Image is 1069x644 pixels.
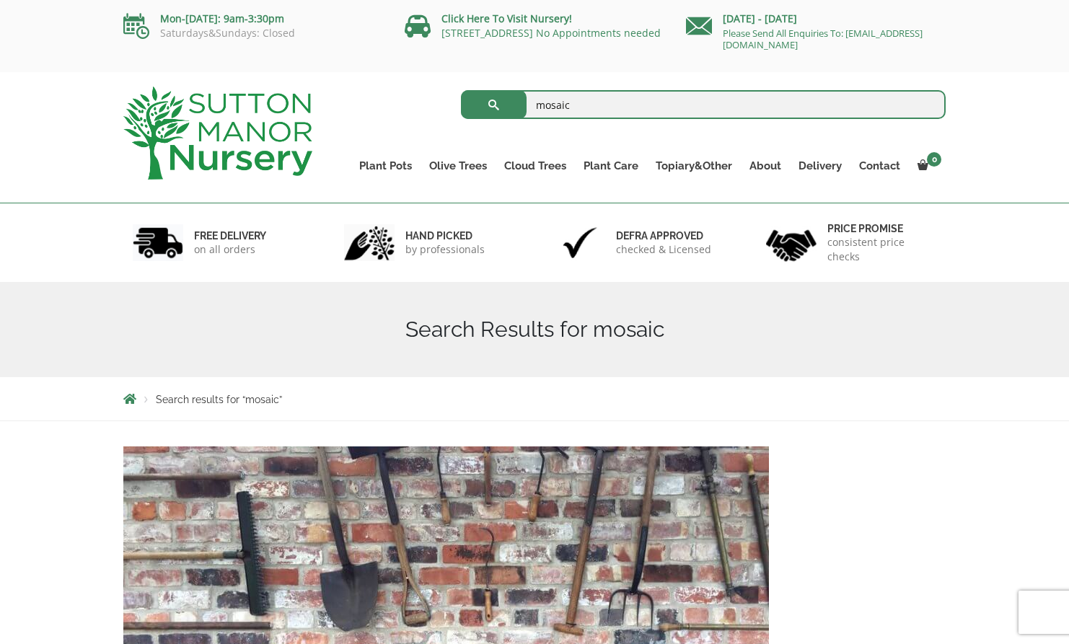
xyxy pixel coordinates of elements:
img: 1.jpg [133,224,183,261]
img: 3.jpg [555,224,605,261]
nav: Breadcrumbs [123,393,946,405]
a: [STREET_ADDRESS] No Appointments needed [441,26,661,40]
p: [DATE] - [DATE] [686,10,946,27]
a: About [741,156,790,176]
img: 2.jpg [344,224,395,261]
img: 4.jpg [766,221,817,265]
h1: Search Results for mosaic [123,317,946,343]
a: Please Send All Enquiries To: [EMAIL_ADDRESS][DOMAIN_NAME] [723,27,923,51]
h6: hand picked [405,229,485,242]
img: logo [123,87,312,180]
a: 0 [909,156,946,176]
p: on all orders [194,242,266,257]
h6: Defra approved [616,229,711,242]
input: Search... [461,90,946,119]
p: consistent price checks [827,235,937,264]
a: Olive Trees [421,156,496,176]
a: DIY Garden Pot Decorating Ideas [123,594,769,607]
h6: Price promise [827,222,937,235]
p: checked & Licensed [616,242,711,257]
a: Topiary&Other [647,156,741,176]
span: Search results for “mosaic” [156,394,282,405]
a: Plant Pots [351,156,421,176]
a: Contact [850,156,909,176]
a: Cloud Trees [496,156,575,176]
a: Plant Care [575,156,647,176]
p: by professionals [405,242,485,257]
p: Mon-[DATE]: 9am-3:30pm [123,10,383,27]
a: Click Here To Visit Nursery! [441,12,572,25]
a: Delivery [790,156,850,176]
span: 0 [927,152,941,167]
p: Saturdays&Sundays: Closed [123,27,383,39]
h6: FREE DELIVERY [194,229,266,242]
